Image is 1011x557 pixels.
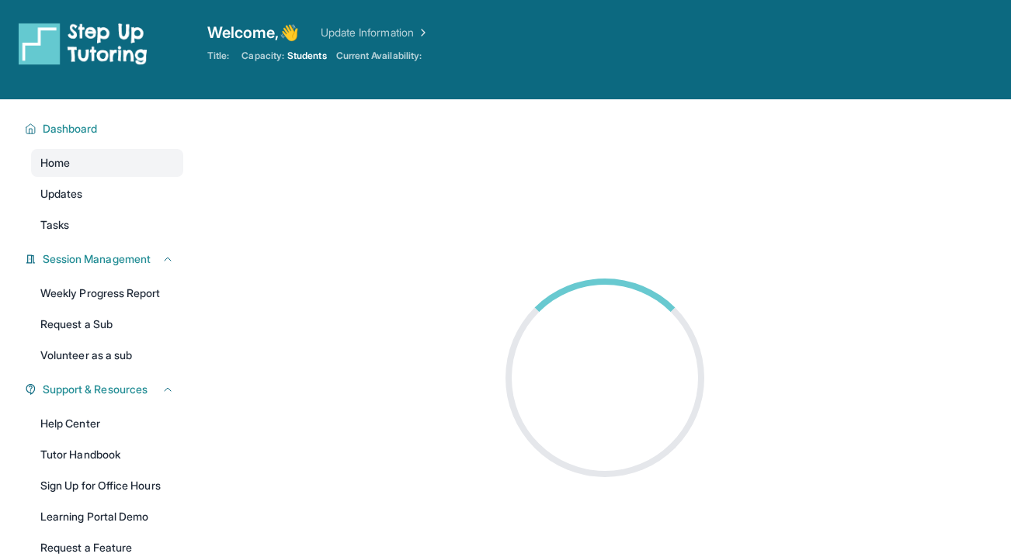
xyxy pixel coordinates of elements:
span: Tasks [40,217,69,233]
span: Students [287,50,327,62]
img: Chevron Right [414,25,429,40]
img: logo [19,22,148,65]
a: Home [31,149,183,177]
a: Request a Sub [31,310,183,338]
span: Session Management [43,251,151,267]
span: Title: [207,50,229,62]
button: Support & Resources [36,382,174,397]
button: Dashboard [36,121,174,137]
span: Home [40,155,70,171]
a: Update Information [321,25,429,40]
a: Help Center [31,410,183,438]
button: Session Management [36,251,174,267]
span: Capacity: [241,50,284,62]
a: Updates [31,180,183,208]
a: Tasks [31,211,183,239]
span: Current Availability: [336,50,422,62]
a: Tutor Handbook [31,441,183,469]
span: Support & Resources [43,382,148,397]
span: Dashboard [43,121,98,137]
a: Weekly Progress Report [31,279,183,307]
span: Welcome, 👋 [207,22,299,43]
span: Updates [40,186,83,202]
a: Sign Up for Office Hours [31,472,183,500]
a: Volunteer as a sub [31,341,183,369]
a: Learning Portal Demo [31,503,183,531]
